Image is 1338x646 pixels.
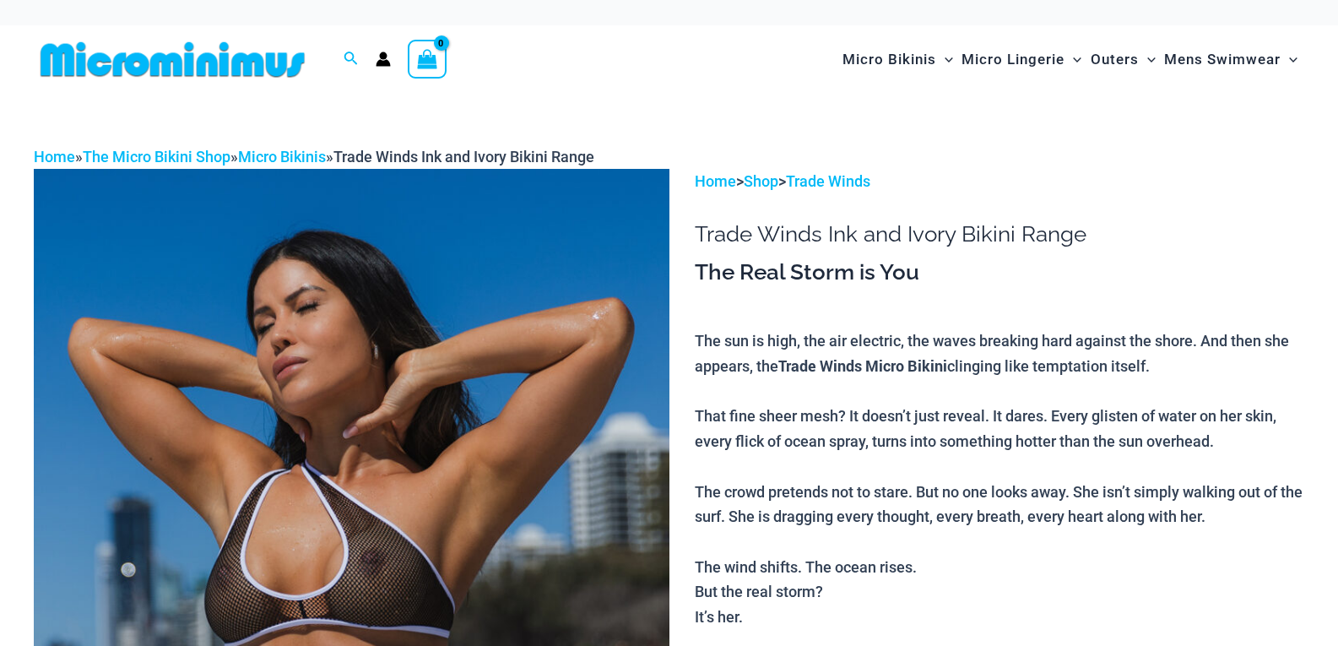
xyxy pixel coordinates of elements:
nav: Site Navigation [836,31,1304,88]
a: Search icon link [344,49,359,70]
span: Micro Lingerie [962,38,1064,81]
a: Account icon link [376,52,391,67]
b: Trade Winds Micro Bikini [778,356,947,376]
span: Outers [1091,38,1139,81]
a: Home [695,172,736,190]
a: Micro BikinisMenu ToggleMenu Toggle [838,34,957,85]
p: > > [695,169,1304,194]
a: Mens SwimwearMenu ToggleMenu Toggle [1160,34,1302,85]
span: Menu Toggle [1064,38,1081,81]
a: Trade Winds [786,172,870,190]
h1: Trade Winds Ink and Ivory Bikini Range [695,221,1304,247]
span: Mens Swimwear [1164,38,1281,81]
span: Menu Toggle [1139,38,1156,81]
span: Trade Winds Ink and Ivory Bikini Range [333,148,594,166]
span: Menu Toggle [1281,38,1297,81]
a: Micro LingerieMenu ToggleMenu Toggle [957,34,1086,85]
h3: The Real Storm is You [695,258,1304,287]
span: Micro Bikinis [842,38,936,81]
a: Micro Bikinis [238,148,326,166]
span: Menu Toggle [936,38,953,81]
a: The Micro Bikini Shop [83,148,230,166]
a: Shop [744,172,778,190]
a: View Shopping Cart, empty [408,40,447,79]
span: » » » [34,148,594,166]
img: MM SHOP LOGO FLAT [34,41,311,79]
a: Home [34,148,75,166]
a: OutersMenu ToggleMenu Toggle [1086,34,1160,85]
